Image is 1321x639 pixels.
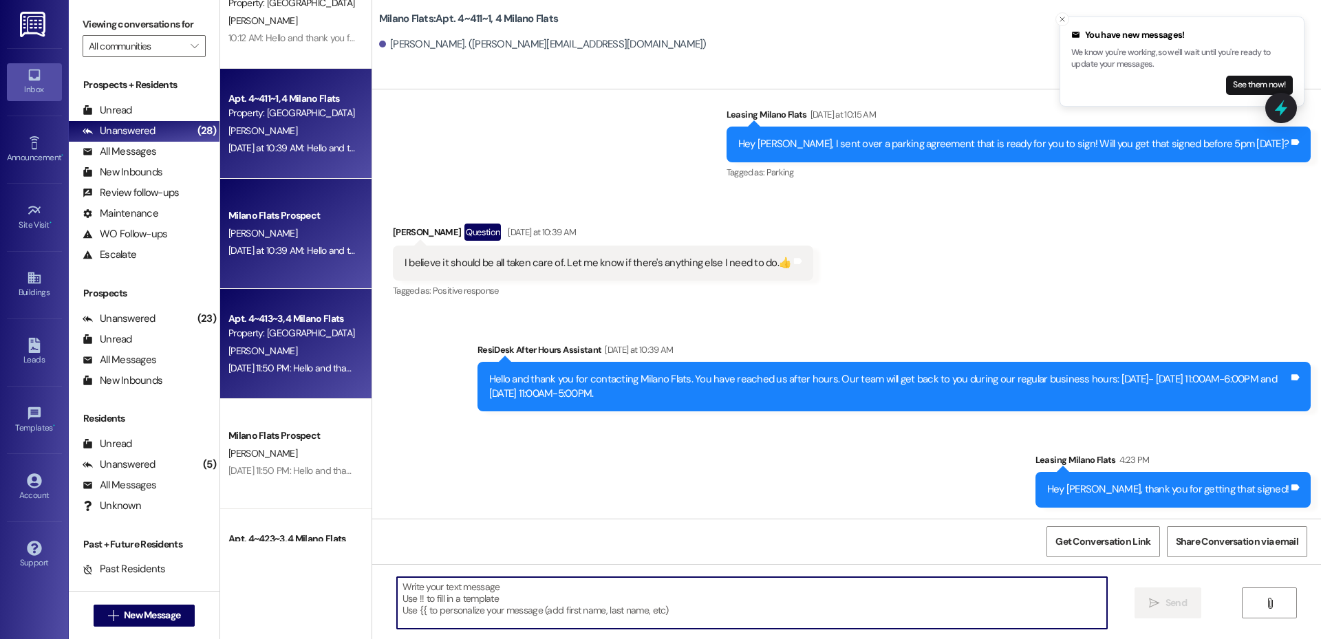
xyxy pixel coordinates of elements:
[83,103,132,118] div: Unread
[7,266,62,303] a: Buildings
[83,144,156,159] div: All Messages
[194,120,219,142] div: (28)
[228,532,356,546] div: Apt. 4~423~3, 4 Milano Flats
[228,142,1135,154] div: [DATE] at 10:39 AM: Hello and thank you for contacting Milano Flats. You have reached us after ho...
[504,225,576,239] div: [DATE] at 10:39 AM
[228,447,297,459] span: [PERSON_NAME]
[83,186,179,200] div: Review follow-ups
[1226,76,1293,95] button: See them now!
[1055,12,1069,26] button: Close toast
[228,32,1093,44] div: 10:12 AM: Hello and thank you for contacting Milano Flats. You have reached us after hours. Our t...
[200,454,219,475] div: (5)
[7,63,62,100] a: Inbox
[83,478,156,492] div: All Messages
[83,227,167,241] div: WO Follow-ups
[108,610,118,621] i: 
[69,411,219,426] div: Residents
[69,537,219,552] div: Past + Future Residents
[7,334,62,371] a: Leads
[464,224,501,241] div: Question
[1167,526,1307,557] button: Share Conversation via email
[405,256,791,270] div: I believe it should be all taken care of. Let me know if there's anything else I need to do.👍
[191,41,198,52] i: 
[228,345,297,357] span: [PERSON_NAME]
[228,312,356,326] div: Apt. 4~413~3, 4 Milano Flats
[7,199,62,236] a: Site Visit •
[194,308,219,329] div: (23)
[83,312,155,326] div: Unanswered
[1176,534,1298,549] span: Share Conversation via email
[228,91,356,106] div: Apt. 4~411~1, 4 Milano Flats
[20,12,48,37] img: ResiDesk Logo
[228,106,356,120] div: Property: [GEOGRAPHIC_DATA] Flats
[807,107,876,122] div: [DATE] at 10:15 AM
[228,124,297,137] span: [PERSON_NAME]
[83,457,155,472] div: Unanswered
[83,499,141,513] div: Unknown
[1265,598,1275,609] i: 
[228,464,1121,477] div: [DATE] 11:50 PM: Hello and thank you for contacting Milano Flats. You have reached us after hours...
[433,285,499,296] span: Positive response
[393,224,813,246] div: [PERSON_NAME]
[1116,453,1149,467] div: 4:23 PM
[1166,596,1187,610] span: Send
[83,248,136,262] div: Escalate
[89,35,184,57] input: All communities
[7,402,62,439] a: Templates •
[83,332,132,347] div: Unread
[228,227,297,239] span: [PERSON_NAME]
[1149,598,1159,609] i: 
[7,469,62,506] a: Account
[738,137,1289,151] div: Hey [PERSON_NAME], I sent over a parking agreement that is ready for you to sign! Will you get th...
[83,14,206,35] label: Viewing conversations for
[228,326,356,340] div: Property: [GEOGRAPHIC_DATA] Flats
[601,343,673,357] div: [DATE] at 10:39 AM
[1047,482,1289,497] div: Hey [PERSON_NAME], thank you for getting that signed!
[124,608,180,622] span: New Message
[1035,453,1311,472] div: Leasing Milano Flats
[53,421,55,431] span: •
[83,206,158,221] div: Maintenance
[69,78,219,92] div: Prospects + Residents
[766,166,793,178] span: Parking
[1135,587,1201,618] button: Send
[228,14,297,27] span: [PERSON_NAME]
[94,605,195,627] button: New Message
[83,562,166,576] div: Past Residents
[83,124,155,138] div: Unanswered
[477,343,1311,362] div: ResiDesk After Hours Assistant
[83,373,162,388] div: New Inbounds
[69,286,219,301] div: Prospects
[1055,534,1150,549] span: Get Conversation Link
[83,437,132,451] div: Unread
[379,37,707,52] div: [PERSON_NAME]. ([PERSON_NAME][EMAIL_ADDRESS][DOMAIN_NAME])
[61,151,63,160] span: •
[83,353,156,367] div: All Messages
[379,12,558,26] b: Milano Flats: Apt. 4~411~1, 4 Milano Flats
[1046,526,1159,557] button: Get Conversation Link
[7,537,62,574] a: Support
[83,165,162,180] div: New Inbounds
[1071,47,1293,71] p: We know you're working, so we'll wait until you're ready to update your messages.
[489,372,1289,402] div: Hello and thank you for contacting Milano Flats. You have reached us after hours. Our team will g...
[228,429,356,443] div: Milano Flats Prospect
[228,244,1135,257] div: [DATE] at 10:39 AM: Hello and thank you for contacting Milano Flats. You have reached us after ho...
[393,281,813,301] div: Tagged as:
[727,162,1311,182] div: Tagged as:
[1071,28,1293,42] div: You have new messages!
[727,107,1311,127] div: Leasing Milano Flats
[228,208,356,223] div: Milano Flats Prospect
[228,362,1121,374] div: [DATE] 11:50 PM: Hello and thank you for contacting Milano Flats. You have reached us after hours...
[50,218,52,228] span: •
